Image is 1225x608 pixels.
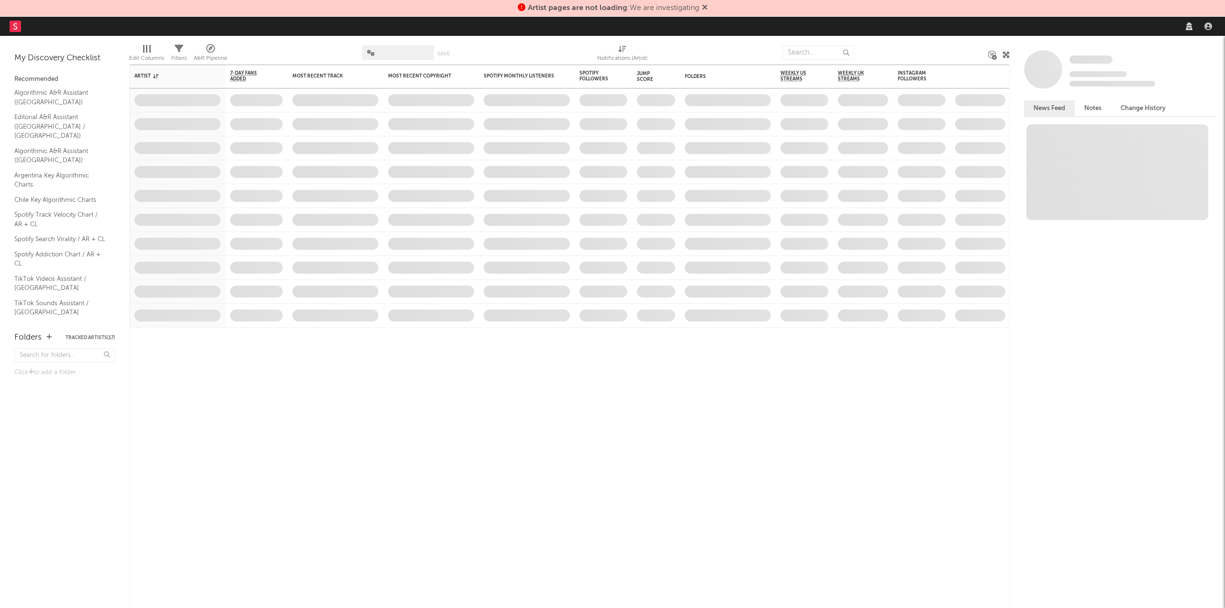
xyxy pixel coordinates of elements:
div: Instagram Followers [898,70,931,82]
div: Filters [171,41,187,68]
div: A&R Pipeline [194,53,227,64]
div: Notifications (Artist) [597,41,647,68]
div: Artist [134,73,206,79]
span: Tracking Since: [DATE] [1069,71,1127,77]
a: Spotify Search Virality / AR + CL [14,234,105,244]
span: Weekly US Streams [780,70,814,82]
div: Most Recent Track [292,73,364,79]
div: Filters [171,53,187,64]
div: Notifications (Artist) [597,53,647,64]
div: Click to add a folder. [14,367,115,378]
input: Search... [782,45,854,60]
div: Folders [685,74,757,79]
div: Edit Columns [129,41,164,68]
div: Spotify Followers [579,70,613,82]
a: Editorial A&R Assistant ([GEOGRAPHIC_DATA] / [GEOGRAPHIC_DATA]) [14,112,105,141]
div: Edit Columns [129,53,164,64]
div: Recommended [14,74,115,85]
a: Algorithmic A&R Assistant ([GEOGRAPHIC_DATA]) [14,146,105,166]
span: Weekly UK Streams [838,70,874,82]
button: Notes [1075,100,1111,116]
a: TikTok Videos Assistant / [GEOGRAPHIC_DATA] [14,274,105,293]
span: : We are investigating [528,4,699,12]
span: 0 fans last week [1069,81,1155,87]
a: TikTok Sounds Assistant / [GEOGRAPHIC_DATA] [14,298,105,318]
button: Save [437,51,450,56]
span: Some Artist [1069,55,1113,64]
a: Argentina Key Algorithmic Charts [14,170,105,190]
div: Spotify Monthly Listeners [484,73,556,79]
div: Jump Score [637,71,661,82]
a: Some Artist [1069,55,1113,65]
div: Folders [14,332,42,343]
div: A&R Pipeline [194,41,227,68]
a: Algorithmic A&R Assistant ([GEOGRAPHIC_DATA]) [14,88,105,107]
span: Dismiss [702,4,708,12]
span: 7-Day Fans Added [230,70,268,82]
button: News Feed [1024,100,1075,116]
button: Change History [1111,100,1175,116]
button: Tracked Artists(17) [66,335,115,340]
a: Chile Key Algorithmic Charts [14,195,105,205]
span: Artist pages are not loading [528,4,627,12]
div: My Discovery Checklist [14,53,115,64]
input: Search for folders... [14,348,115,362]
div: Most Recent Copyright [388,73,460,79]
a: Spotify Track Velocity Chart / AR + CL [14,210,105,229]
a: Spotify Addiction Chart / AR + CL [14,249,105,269]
